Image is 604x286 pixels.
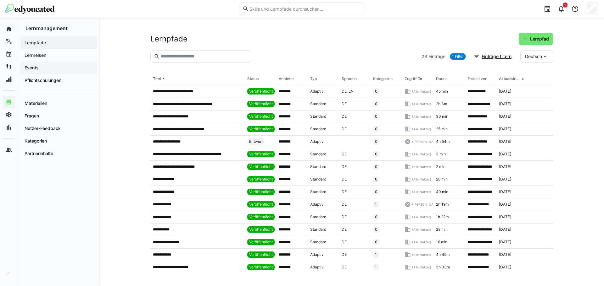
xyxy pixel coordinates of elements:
[436,202,449,207] span: 2h 19m
[342,89,354,94] span: DE, EN
[499,114,511,119] span: [DATE]
[436,127,448,132] span: 25 min
[412,127,431,131] span: (Alle Nutzer)
[342,164,347,169] span: DE
[249,127,273,132] span: Veröffentlicht
[375,139,377,144] span: 0
[375,240,377,245] span: 0
[412,102,431,106] span: (Alle Nutzer)
[499,101,511,106] span: [DATE]
[412,177,431,181] span: (Alle Nutzer)
[436,177,448,182] span: 28 min
[310,89,324,94] span: Adaptiv
[375,101,377,106] span: 0
[529,36,550,42] span: Lernpfad
[249,265,273,270] span: Veröffentlicht
[310,214,326,219] span: Standard
[525,53,542,60] span: Deutsch
[436,189,448,194] span: 40 min
[481,53,512,60] span: Einträge filtern
[499,240,511,245] span: [DATE]
[342,227,347,232] span: DE
[342,114,347,119] span: DE
[452,54,464,59] span: 1 Filter
[342,214,347,219] span: DE
[412,152,431,156] span: (Alle Nutzer)
[375,164,377,169] span: 0
[422,53,427,60] span: 28
[342,240,347,245] span: DE
[375,189,377,194] span: 0
[499,227,511,232] span: [DATE]
[342,202,347,207] span: DE
[375,202,377,207] span: 1
[499,252,511,257] span: [DATE]
[342,252,347,257] span: DE
[499,202,511,207] span: [DATE]
[436,101,447,106] span: 2h 3m
[310,139,324,144] span: Adaptiv
[375,177,377,182] span: 0
[247,76,259,81] div: Status
[249,139,263,144] span: Entwurf
[375,214,377,219] span: 0
[342,177,347,182] span: DE
[470,50,516,63] button: Einträge filtern
[436,214,449,219] span: 1h 22m
[412,139,441,144] span: ([PERSON_NAME])
[342,189,347,194] span: DE
[375,127,377,132] span: 0
[310,76,317,81] div: Typ
[310,265,324,270] span: Adaptiv
[436,152,446,157] span: 3 min
[436,164,445,169] span: 2 min
[310,152,326,157] span: Standard
[375,265,377,270] span: 1
[436,139,450,144] span: 4h 54m
[412,240,431,244] span: (Alle Nutzer)
[412,252,431,257] span: (Alle Nutzer)
[436,240,447,245] span: 16 min
[310,101,326,106] span: Standard
[499,265,511,270] span: [DATE]
[375,227,377,232] span: 0
[499,127,511,132] span: [DATE]
[310,164,326,169] span: Standard
[436,265,450,270] span: 3h 33m
[428,53,445,60] span: Einträge
[499,177,511,182] span: [DATE]
[249,101,273,106] span: Veröffentlicht
[412,190,431,194] span: (Alle Nutzer)
[375,152,377,157] span: 0
[499,76,520,81] div: Aktualisiert am
[310,177,326,182] span: Standard
[436,114,448,119] span: 30 min
[310,240,326,245] span: Standard
[249,114,273,119] span: Veröffentlicht
[499,152,511,157] span: [DATE]
[342,265,347,270] span: DE
[249,152,273,157] span: Veröffentlicht
[436,227,448,232] span: 28 min
[249,202,273,207] span: Veröffentlicht
[342,76,357,81] div: Sprache
[249,6,361,12] input: Skills und Lernpfade durchsuchen…
[310,127,326,132] span: Standard
[467,76,487,81] div: Erstellt von
[499,214,511,219] span: [DATE]
[249,227,273,232] span: Veröffentlicht
[412,215,431,219] span: (Alle Nutzer)
[310,252,324,257] span: Adaptiv
[249,214,273,219] span: Veröffentlicht
[150,34,187,44] h2: Lernpfade
[499,164,511,169] span: [DATE]
[436,76,447,81] div: Dauer
[373,76,393,81] div: Kategorien
[249,252,273,257] span: Veröffentlicht
[412,202,441,207] span: ([PERSON_NAME])
[499,139,511,144] span: [DATE]
[310,189,326,194] span: Standard
[249,177,273,182] span: Veröffentlicht
[436,89,448,94] span: 45 min
[249,164,273,169] span: Veröffentlicht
